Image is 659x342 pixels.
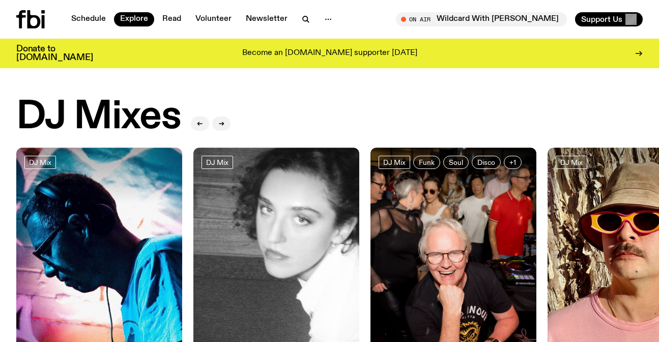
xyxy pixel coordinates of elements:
[16,45,93,62] h3: Donate to [DOMAIN_NAME]
[189,12,238,26] a: Volunteer
[240,12,294,26] a: Newsletter
[24,156,56,169] a: DJ Mix
[581,15,622,24] span: Support Us
[504,156,522,169] button: +1
[560,158,583,166] span: DJ Mix
[202,156,233,169] a: DJ Mix
[156,12,187,26] a: Read
[477,158,495,166] span: Disco
[419,158,435,166] span: Funk
[206,158,228,166] span: DJ Mix
[396,12,567,26] button: On AirWildcard With [PERSON_NAME]
[575,12,643,26] button: Support Us
[242,49,417,58] p: Become an [DOMAIN_NAME] supporter [DATE]
[29,158,51,166] span: DJ Mix
[443,156,469,169] a: Soul
[379,156,410,169] a: DJ Mix
[16,98,181,136] h2: DJ Mixes
[556,156,587,169] a: DJ Mix
[413,156,440,169] a: Funk
[65,12,112,26] a: Schedule
[383,158,406,166] span: DJ Mix
[509,158,516,166] span: +1
[114,12,154,26] a: Explore
[449,158,463,166] span: Soul
[472,156,501,169] a: Disco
